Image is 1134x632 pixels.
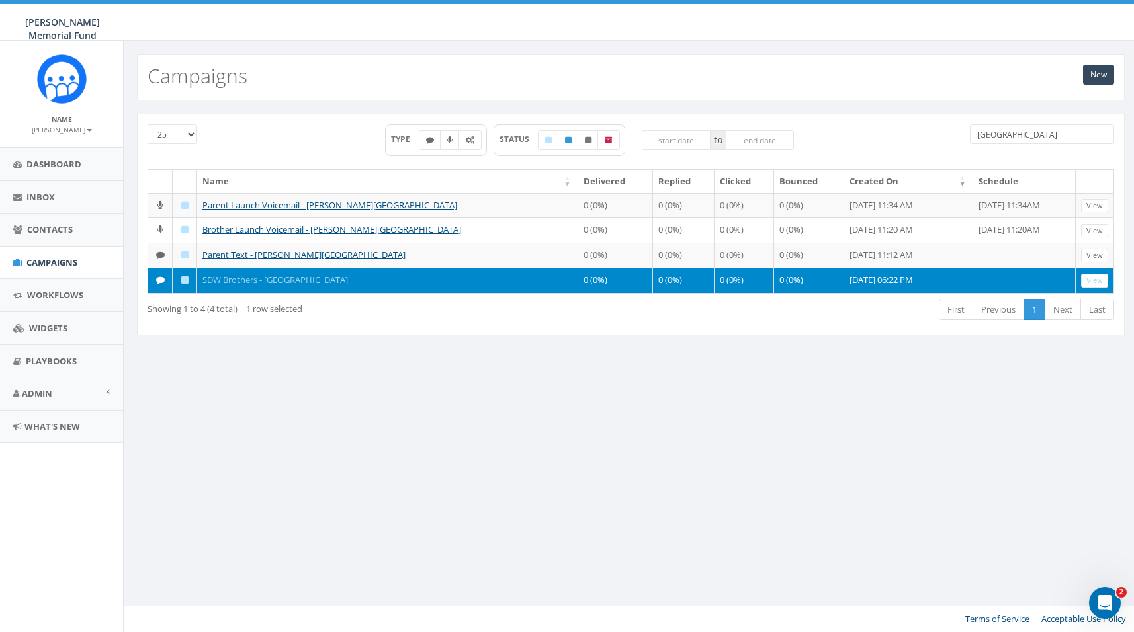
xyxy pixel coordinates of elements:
a: First [939,299,973,321]
td: 0 (0%) [653,217,715,243]
td: 0 (0%) [774,193,844,218]
label: Archived [597,130,620,150]
td: 0 (0%) [715,243,774,268]
td: 0 (0%) [715,217,774,243]
span: to [711,130,726,150]
a: View [1081,249,1108,262]
label: Text SMS [419,130,441,150]
i: Ringless Voice Mail [157,201,163,210]
a: Previous [973,299,1024,321]
th: Name: activate to sort column ascending [197,170,578,193]
a: Parent Text - [PERSON_NAME][GEOGRAPHIC_DATA] [202,249,406,260]
td: 0 (0%) [578,217,653,243]
div: Showing 1 to 4 (4 total) [148,297,539,315]
span: Contacts [27,223,73,235]
span: 2 [1116,587,1127,598]
a: View [1081,224,1108,238]
td: [DATE] 11:20AM [973,217,1076,243]
th: Created On: activate to sort column ascending [844,170,973,193]
td: 0 (0%) [653,268,715,293]
span: Workflows [27,289,83,301]
label: Ringless Voice Mail [440,130,460,150]
span: Inbox [26,191,55,203]
a: [PERSON_NAME] [32,123,92,135]
i: Draft [181,251,189,259]
i: Automated Message [466,136,474,144]
i: Draft [181,201,189,210]
td: 0 (0%) [774,268,844,293]
span: 1 row selected [246,303,302,315]
a: Parent Launch Voicemail - [PERSON_NAME][GEOGRAPHIC_DATA] [202,199,457,211]
span: Campaigns [26,257,77,268]
label: Unpublished [578,130,599,150]
iframe: Intercom live chat [1089,587,1121,619]
span: What's New [24,420,80,432]
i: Draft [545,136,552,144]
th: Replied [653,170,715,193]
a: SDW Brothers - [GEOGRAPHIC_DATA] [202,274,348,286]
td: 0 (0%) [653,193,715,218]
span: [PERSON_NAME] Memorial Fund [25,16,100,42]
small: Name [52,114,72,124]
input: Type to search [970,124,1115,144]
span: TYPE [391,134,419,145]
i: Unpublished [585,136,591,144]
td: [DATE] 11:12 AM [844,243,973,268]
td: [DATE] 11:34 AM [844,193,973,218]
td: [DATE] 11:20 AM [844,217,973,243]
a: View [1081,199,1108,213]
small: [PERSON_NAME] [32,125,92,134]
a: Brother Launch Voicemail - [PERSON_NAME][GEOGRAPHIC_DATA] [202,223,461,235]
img: Rally_Corp_Icon.png [37,54,87,104]
td: 0 (0%) [715,268,774,293]
span: Admin [22,387,52,399]
th: Schedule [973,170,1076,193]
th: Delivered [578,170,653,193]
td: 0 (0%) [578,243,653,268]
td: [DATE] 11:34AM [973,193,1076,218]
i: Draft [181,276,189,284]
a: View [1081,274,1108,288]
a: New [1083,65,1114,85]
i: Published [565,136,572,144]
input: end date [726,130,795,150]
i: Ringless Voice Mail [447,136,453,144]
input: start date [642,130,711,150]
label: Published [558,130,579,150]
i: Draft [181,225,189,234]
a: Terms of Service [965,613,1029,625]
label: Automated Message [458,130,482,150]
i: Ringless Voice Mail [157,225,163,234]
td: 0 (0%) [653,243,715,268]
td: 0 (0%) [578,268,653,293]
label: Draft [538,130,559,150]
span: STATUS [500,134,539,145]
td: 0 (0%) [578,193,653,218]
i: Text SMS [156,276,165,284]
span: Playbooks [26,355,77,367]
th: Clicked [715,170,774,193]
a: Acceptable Use Policy [1041,613,1126,625]
span: Widgets [29,322,67,334]
td: 0 (0%) [715,193,774,218]
h2: Campaigns [148,65,247,87]
a: Next [1045,299,1081,321]
td: 0 (0%) [774,217,844,243]
td: 0 (0%) [774,243,844,268]
i: Text SMS [156,251,165,259]
span: Dashboard [26,158,81,170]
th: Bounced [774,170,844,193]
i: Text SMS [426,136,434,144]
a: Last [1080,299,1114,321]
td: [DATE] 06:22 PM [844,268,973,293]
a: 1 [1024,299,1045,321]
